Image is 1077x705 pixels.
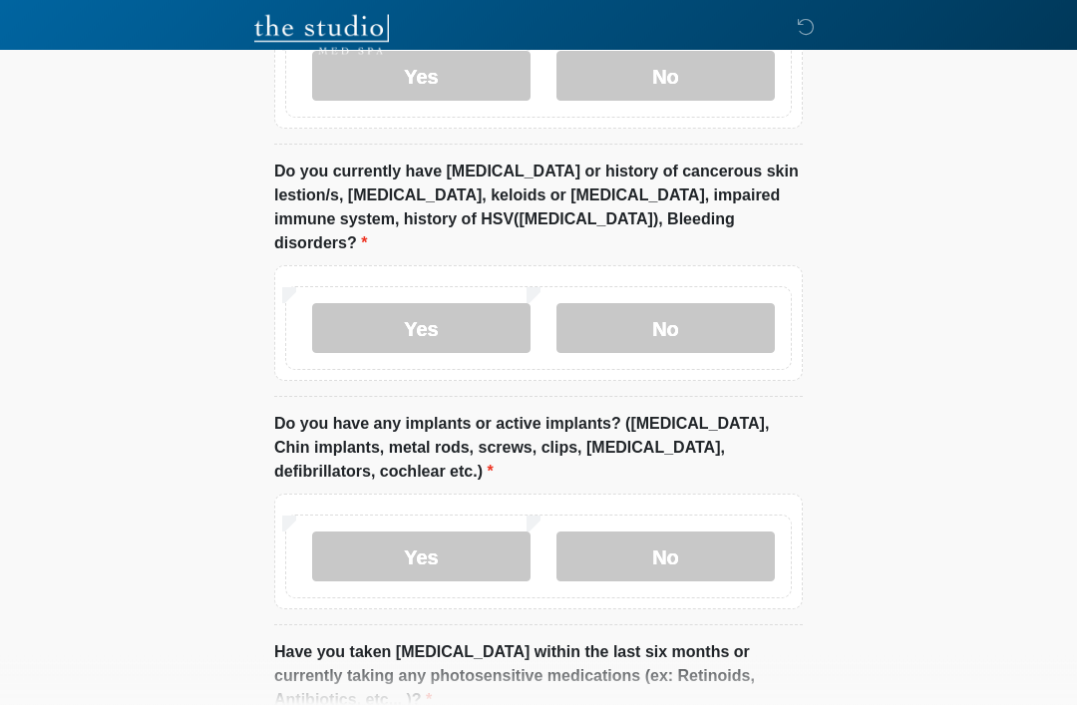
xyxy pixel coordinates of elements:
label: Yes [312,52,531,102]
label: Do you have any implants or active implants? ([MEDICAL_DATA], Chin implants, metal rods, screws, ... [274,413,803,485]
img: The Studio Med Spa Logo [254,15,389,55]
label: Do you currently have [MEDICAL_DATA] or history of cancerous skin lestion/s, [MEDICAL_DATA], kelo... [274,161,803,256]
label: No [556,532,775,582]
label: Yes [312,532,531,582]
label: No [556,304,775,354]
label: Yes [312,304,531,354]
label: No [556,52,775,102]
